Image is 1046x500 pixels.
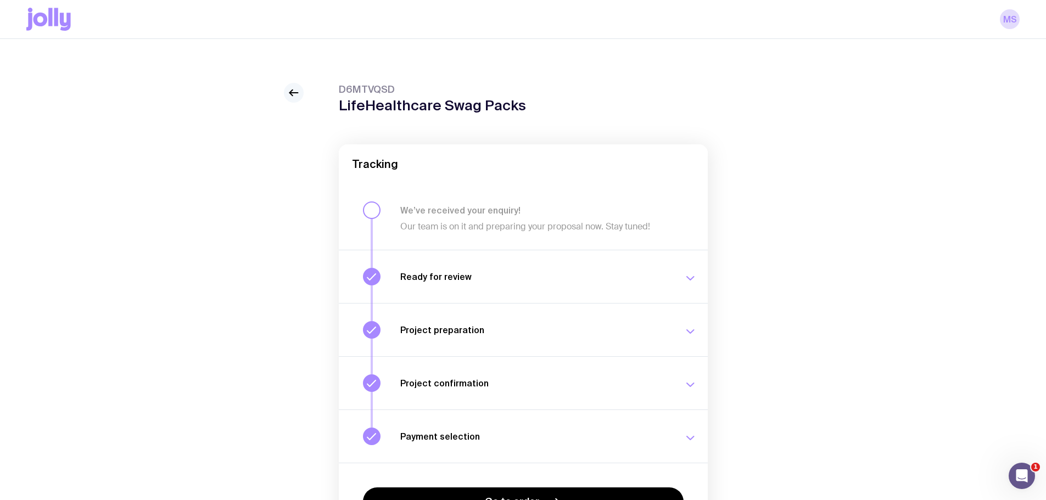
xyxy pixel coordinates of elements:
h3: Payment selection [400,431,670,442]
h2: Tracking [352,158,695,171]
h3: Project confirmation [400,378,670,389]
button: Project confirmation [339,356,708,409]
p: Our team is on it and preparing your proposal now. Stay tuned! [400,221,670,232]
a: MS [1000,9,1020,29]
button: Ready for review [339,250,708,303]
h1: LifeHealthcare Swag Packs [339,97,526,114]
h3: We’ve received your enquiry! [400,205,670,216]
button: Payment selection [339,409,708,463]
span: D6MTVQSD [339,83,526,96]
h3: Project preparation [400,324,670,335]
span: 1 [1031,463,1040,471]
h3: Ready for review [400,271,670,282]
button: Project preparation [339,303,708,356]
iframe: Intercom live chat [1009,463,1035,489]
